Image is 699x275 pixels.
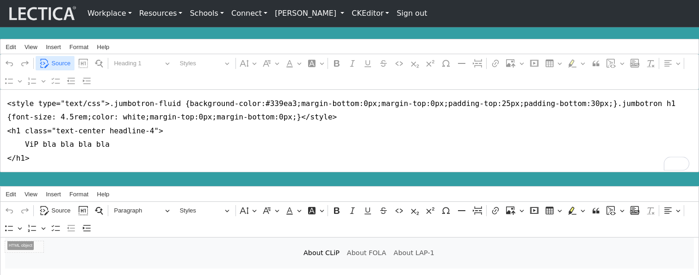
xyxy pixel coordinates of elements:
a: CKEditor [348,4,393,23]
span: Styles [179,205,222,216]
button: Source [36,56,74,70]
button: Paragraph, Heading [110,204,174,218]
a: About LAP-1 [390,244,438,262]
div: Editor menu bar [0,187,699,202]
p: ⁠⁠⁠⁠⁠⁠⁠ [5,241,44,257]
button: Styles [176,56,234,70]
span: Paragraph [114,205,162,216]
img: lecticalive [7,5,76,22]
a: Connect [228,4,271,23]
div: Editor toolbar [0,54,699,89]
a: About FOLA [343,244,390,262]
span: View [25,44,37,50]
span: Format [69,191,88,197]
span: Edit [6,191,16,197]
span: Help [97,191,110,197]
span: Insert [46,191,61,197]
button: Source [36,204,74,218]
span: Styles [179,58,222,69]
a: Schools [186,4,228,23]
span: Help [97,44,110,50]
span: Source [51,205,70,216]
span: Source [51,58,70,69]
a: Workplace [84,4,136,23]
div: Editor menu bar [0,39,699,55]
a: Sign out [393,4,431,23]
a: Resources [136,4,186,23]
div: Editor toolbar [0,202,699,237]
span: Heading 1 [114,58,162,69]
span: View [25,191,37,197]
span: Format [69,44,88,50]
a: About CLiP [300,244,343,262]
a: [PERSON_NAME] [271,4,348,23]
button: Heading 1, Heading [110,56,174,70]
span: Insert [46,44,61,50]
span: Edit [6,44,16,50]
button: Styles [176,204,234,218]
